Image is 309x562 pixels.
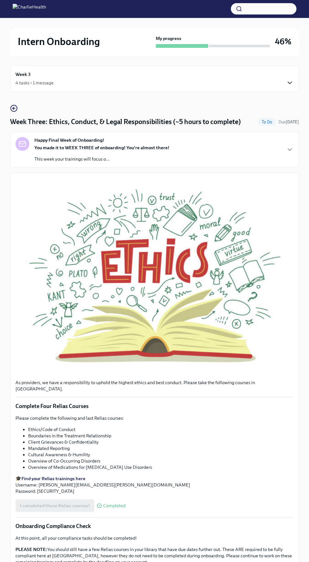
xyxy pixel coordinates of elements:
strong: [DATE] [286,120,299,124]
strong: My progress [156,35,181,42]
p: This week your trainings will focus o... [34,156,169,162]
p: Onboarding Compliance Check [15,522,294,530]
p: 🎓 Username: [PERSON_NAME][EMAIL_ADDRESS][PERSON_NAME][DOMAIN_NAME] Password: [SECURITY_DATA] [15,475,294,494]
strong: PLEASE NOTE: [15,547,47,552]
li: Overview of Medications for [MEDICAL_DATA] Use Disorders [28,464,294,470]
span: Due [278,120,299,124]
span: September 29th, 2025 07:00 [278,119,299,125]
li: Ethics/Code of Conduct [28,426,294,433]
span: Completed [103,503,125,508]
li: Client Grievances & Confidentiality [28,439,294,445]
li: Mandated Reporting [28,445,294,451]
li: Boundaries in the Treatment Relationship [28,433,294,439]
li: Overview of Co-Occurring Disorders [28,458,294,464]
strong: Happy Final Week of Onboarding! [34,137,104,143]
h2: Intern Onboarding [18,35,100,48]
h3: 46% [275,36,291,47]
button: Zoom image [15,178,294,374]
p: Please complete the following and last Relias courses: [15,415,294,421]
p: As providers, we have a responsibility to uphold the highest ethics and best conduct. Please take... [15,379,294,392]
span: To Do [258,120,276,124]
li: Cultural Awareness & Humility [28,451,294,458]
strong: You made it to WEEK THREE of onboarding! You're almost there! [34,145,169,150]
div: 4 tasks • 1 message [15,80,54,86]
h6: Week 3 [15,71,31,78]
h4: Week Three: Ethics, Conduct, & Legal Responsibilities (~5 hours to complete) [10,117,241,127]
a: Find your Relias trainings here [21,476,85,481]
p: Complete Four Relias Courses [15,402,294,410]
p: At this point, all your compliance tasks should be completed! [15,535,294,541]
img: CharlieHealth [13,4,46,14]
